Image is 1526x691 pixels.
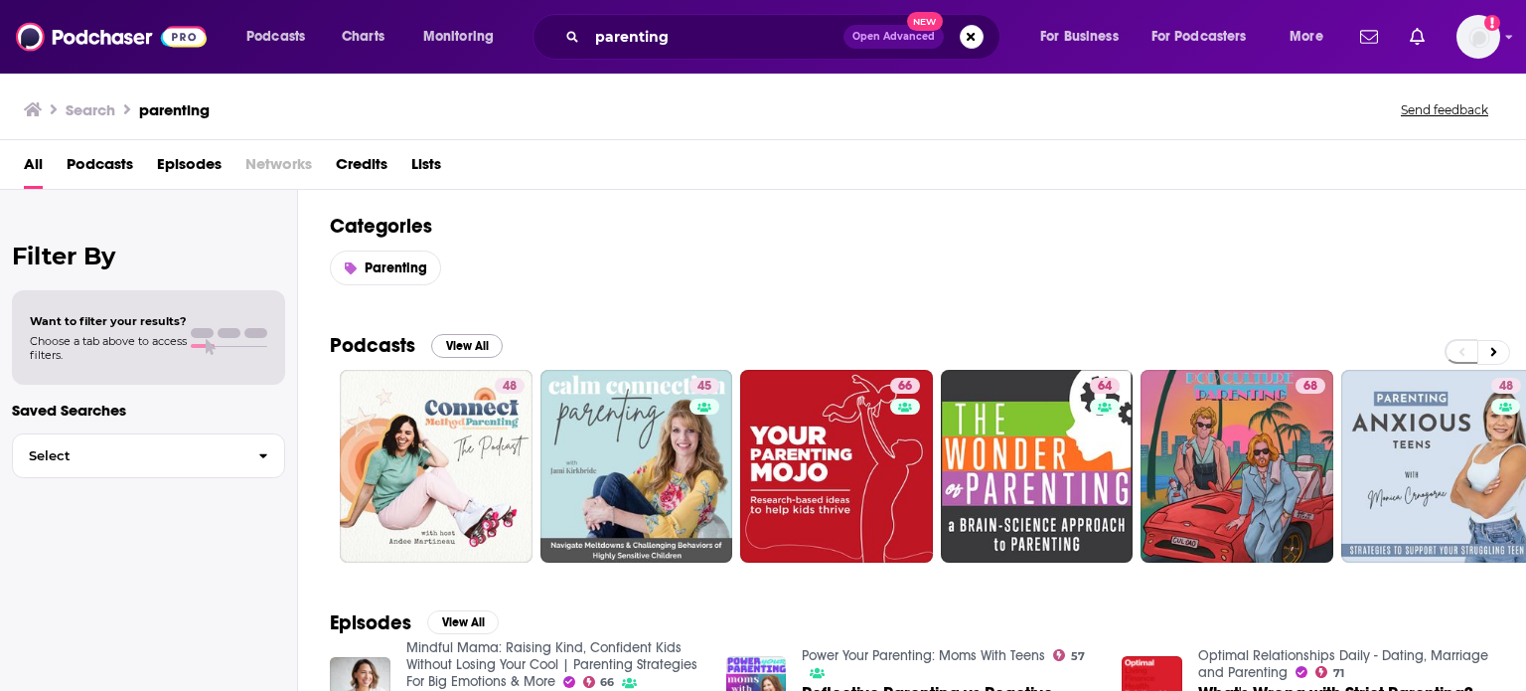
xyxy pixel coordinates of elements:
[1499,377,1513,397] span: 48
[66,100,115,119] h3: Search
[689,378,719,394] a: 45
[340,370,533,563] a: 48
[67,148,133,189] a: Podcasts
[1139,21,1276,53] button: open menu
[583,676,615,688] a: 66
[245,148,312,189] span: Networks
[600,678,614,687] span: 66
[1395,101,1494,118] button: Send feedback
[1456,15,1500,59] img: User Profile
[330,610,411,635] h2: Episodes
[898,377,912,397] span: 66
[503,377,517,397] span: 48
[431,334,503,358] button: View All
[423,23,494,51] span: Monitoring
[139,100,210,119] h3: parenting
[13,449,242,462] span: Select
[1040,23,1119,51] span: For Business
[802,647,1045,664] a: Power Your Parenting: Moms With Teens
[1402,20,1433,54] a: Show notifications dropdown
[1090,378,1120,394] a: 64
[16,18,207,56] img: Podchaser - Follow, Share and Rate Podcasts
[1303,377,1317,397] span: 68
[587,21,843,53] input: Search podcasts, credits, & more...
[1026,21,1144,53] button: open menu
[1053,649,1085,661] a: 57
[1296,378,1325,394] a: 68
[24,148,43,189] a: All
[12,433,285,478] button: Select
[941,370,1134,563] a: 64
[1198,647,1488,681] a: Optimal Relationships Daily - Dating, Marriage and Parenting
[1098,377,1112,397] span: 64
[852,32,935,42] span: Open Advanced
[365,259,427,276] span: Parenting
[1484,15,1500,31] svg: Add a profile image
[342,23,384,51] span: Charts
[246,23,305,51] span: Podcasts
[330,214,1494,239] h2: Categories
[427,610,499,634] button: View All
[1333,669,1344,678] span: 71
[12,401,285,420] p: Saved Searches
[406,639,697,690] a: Mindful Mama: Raising Kind, Confident Kids Without Losing Your Cool | Parenting Strategies For Bi...
[1071,652,1085,661] span: 57
[1456,15,1500,59] button: Show profile menu
[740,370,933,563] a: 66
[329,21,396,53] a: Charts
[1141,370,1333,563] a: 68
[907,12,943,31] span: New
[336,148,387,189] a: Credits
[30,334,187,362] span: Choose a tab above to access filters.
[1491,378,1521,394] a: 48
[495,378,525,394] a: 48
[551,14,1019,60] div: Search podcasts, credits, & more...
[330,251,441,285] a: Parenting
[12,242,285,270] h2: Filter By
[411,148,441,189] a: Lists
[843,25,944,49] button: Open AdvancedNew
[1352,20,1386,54] a: Show notifications dropdown
[1315,666,1344,678] a: 71
[232,21,331,53] button: open menu
[409,21,520,53] button: open menu
[1290,23,1323,51] span: More
[330,610,499,635] a: EpisodesView All
[330,333,503,358] a: PodcastsView All
[697,377,711,397] span: 45
[330,333,415,358] h2: Podcasts
[1276,21,1348,53] button: open menu
[540,370,733,563] a: 45
[157,148,222,189] a: Episodes
[30,314,187,328] span: Want to filter your results?
[890,378,920,394] a: 66
[1456,15,1500,59] span: Logged in as ColinMcA
[1151,23,1247,51] span: For Podcasters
